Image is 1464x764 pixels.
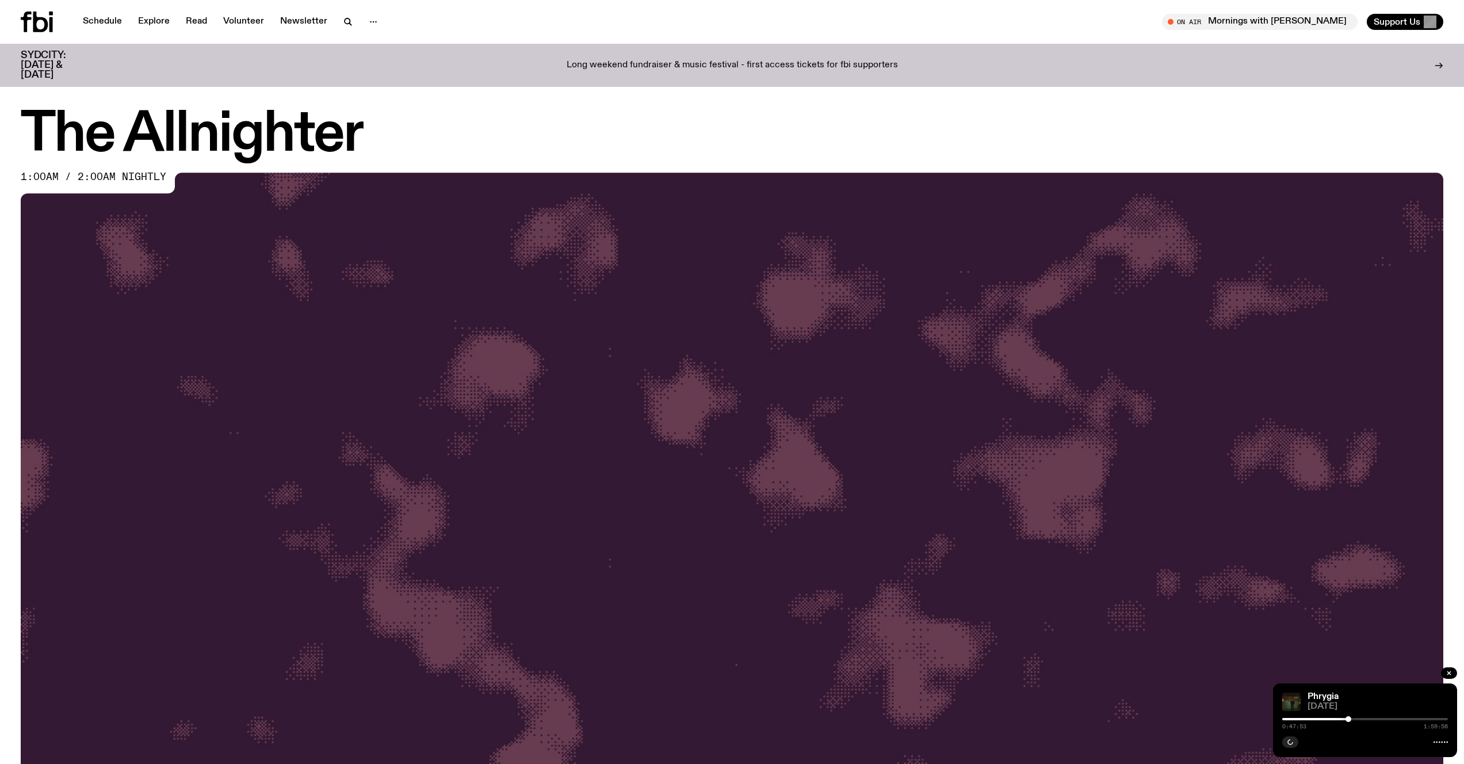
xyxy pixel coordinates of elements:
[273,14,334,30] a: Newsletter
[1308,702,1448,711] span: [DATE]
[1424,724,1448,729] span: 1:59:56
[76,14,129,30] a: Schedule
[21,173,166,182] span: 1:00am / 2:00am nightly
[179,14,214,30] a: Read
[21,109,1443,161] h1: The Allnighter
[216,14,271,30] a: Volunteer
[1162,14,1358,30] button: On AirMornings with [PERSON_NAME] / Springing into some great music haha do u see what i did ther...
[1282,724,1306,729] span: 0:47:53
[1282,693,1301,711] img: A greeny-grainy film photo of Bela, John and Bindi at night. They are standing in a backyard on g...
[567,60,898,71] p: Long weekend fundraiser & music festival - first access tickets for fbi supporters
[131,14,177,30] a: Explore
[1367,14,1443,30] button: Support Us
[1374,17,1420,27] span: Support Us
[21,51,94,80] h3: SYDCITY: [DATE] & [DATE]
[1308,692,1339,701] a: Phrygia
